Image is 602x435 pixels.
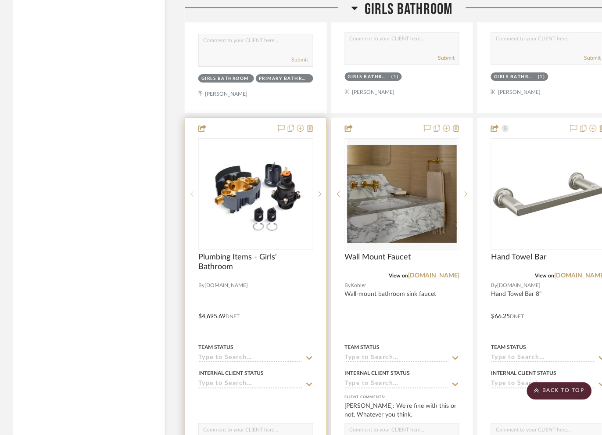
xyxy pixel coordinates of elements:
[491,281,497,290] span: By
[491,252,547,262] span: Hand Towel Bar
[527,382,592,400] scroll-to-top-button: BACK TO TOP
[347,139,457,249] img: Wall Mount Faucet
[345,343,380,351] div: Team Status
[201,75,249,82] div: Girls Bathroom
[345,354,449,363] input: Type to Search…
[351,281,366,290] span: Kohler
[348,74,390,80] div: Girls Bathroom
[491,354,595,363] input: Type to Search…
[392,74,399,80] div: (1)
[198,252,313,272] span: Plumbing Items - Girls' Bathroom
[345,252,411,262] span: Wall Mount Faucet
[491,343,526,351] div: Team Status
[198,354,303,363] input: Type to Search…
[389,273,408,278] span: View on
[345,281,351,290] span: By
[198,380,303,388] input: Type to Search…
[497,281,541,290] span: [DOMAIN_NAME]
[491,380,595,388] input: Type to Search…
[198,281,204,290] span: By
[199,139,313,249] div: 9
[198,369,264,377] div: Internal Client Status
[345,380,449,388] input: Type to Search…
[538,74,546,80] div: (1)
[491,369,556,377] div: Internal Client Status
[408,273,459,279] a: [DOMAIN_NAME]
[584,54,601,62] button: Submit
[345,139,459,249] div: 0
[198,343,233,351] div: Team Status
[345,402,460,419] div: [PERSON_NAME]: We're fine with this or not. Whatever you think.
[535,273,555,278] span: View on
[494,74,536,80] div: Girls Bathroom
[199,150,312,238] img: Plumbing Items - Girls' Bathroom
[204,281,248,290] span: [DOMAIN_NAME]
[345,369,410,377] div: Internal Client Status
[259,75,308,82] div: Primary Bathroom
[438,54,455,62] button: Submit
[292,56,308,64] button: Submit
